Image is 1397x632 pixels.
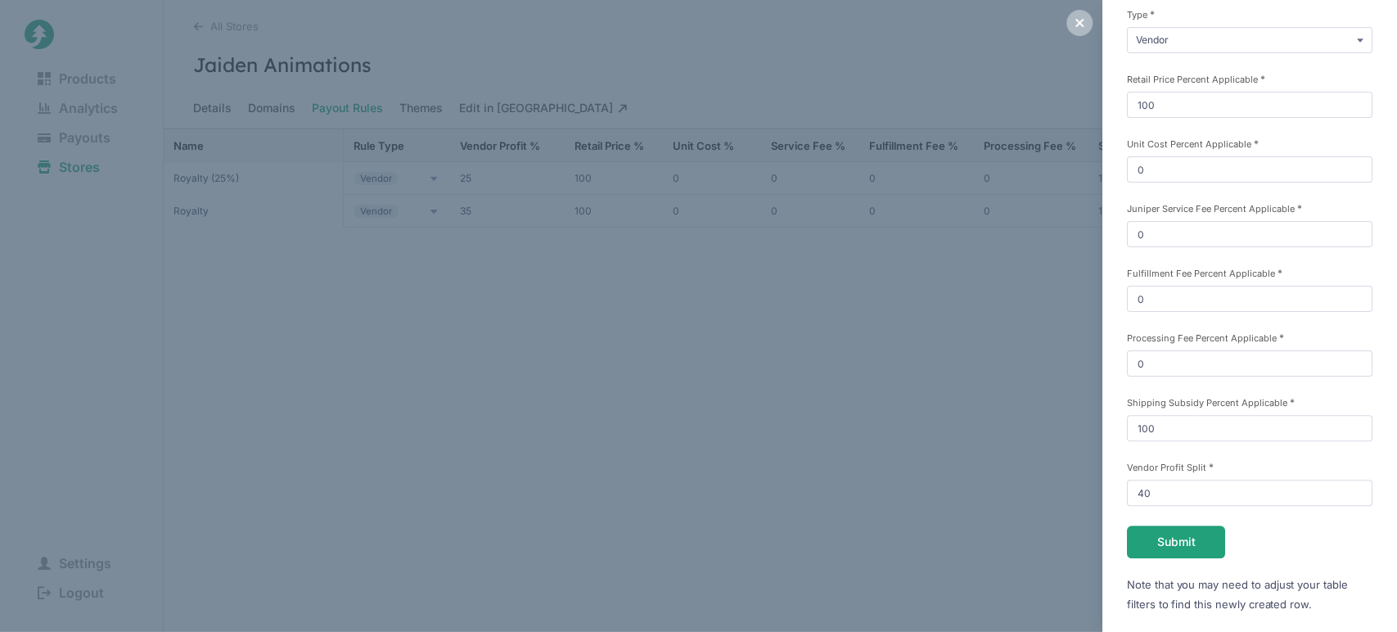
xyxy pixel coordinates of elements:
[1260,73,1265,85] span: This field is required.
[1127,575,1372,614] p: Note that you may need to adjust your table filters to find this newly created row.
[1254,138,1259,150] span: This field is required.
[1209,461,1214,473] span: This field is required.
[1297,202,1302,214] span: This field is required.
[1290,396,1295,409] span: This field is required.
[1127,396,1372,409] label: Shipping Subsidy Percent Applicable
[1127,202,1372,214] label: Juniper Service Fee Percent Applicable
[1127,461,1372,473] label: Vendor Profit Split
[1127,526,1225,558] button: Submit
[1150,8,1155,20] span: This field is required.
[1127,8,1372,20] label: Type
[1127,332,1372,344] label: Processing Fee Percent Applicable
[1279,332,1284,344] span: This field is required.
[1127,73,1372,85] label: Retail Price Percent Applicable
[1127,267,1372,279] label: Fulfillment Fee Percent Applicable
[1127,138,1372,150] label: Unit Cost Percent Applicable
[1278,267,1282,279] span: This field is required.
